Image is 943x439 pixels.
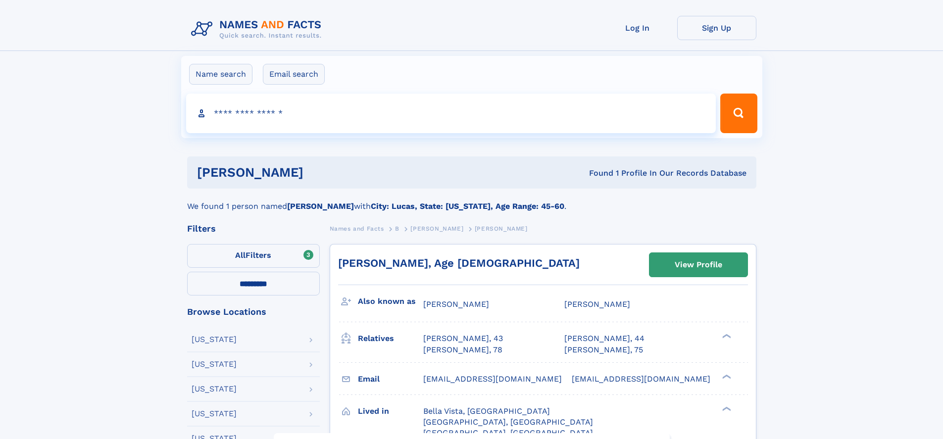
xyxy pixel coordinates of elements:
[187,307,320,316] div: Browse Locations
[338,257,580,269] a: [PERSON_NAME], Age [DEMOGRAPHIC_DATA]
[720,405,732,412] div: ❯
[358,293,423,310] h3: Also known as
[371,201,564,211] b: City: Lucas, State: [US_STATE], Age Range: 45-60
[423,406,550,416] span: Bella Vista, [GEOGRAPHIC_DATA]
[186,94,716,133] input: search input
[287,201,354,211] b: [PERSON_NAME]
[720,373,732,380] div: ❯
[235,250,246,260] span: All
[395,225,399,232] span: B
[423,333,503,344] a: [PERSON_NAME], 43
[564,344,643,355] a: [PERSON_NAME], 75
[358,403,423,420] h3: Lived in
[564,299,630,309] span: [PERSON_NAME]
[446,168,746,179] div: Found 1 Profile In Our Records Database
[423,374,562,384] span: [EMAIL_ADDRESS][DOMAIN_NAME]
[192,385,237,393] div: [US_STATE]
[675,253,722,276] div: View Profile
[187,224,320,233] div: Filters
[423,428,593,438] span: [GEOGRAPHIC_DATA], [GEOGRAPHIC_DATA]
[572,374,710,384] span: [EMAIL_ADDRESS][DOMAIN_NAME]
[564,333,645,344] a: [PERSON_NAME], 44
[475,225,528,232] span: [PERSON_NAME]
[423,417,593,427] span: [GEOGRAPHIC_DATA], [GEOGRAPHIC_DATA]
[358,330,423,347] h3: Relatives
[187,244,320,268] label: Filters
[192,410,237,418] div: [US_STATE]
[649,253,747,277] a: View Profile
[192,336,237,343] div: [US_STATE]
[189,64,252,85] label: Name search
[263,64,325,85] label: Email search
[395,222,399,235] a: B
[197,166,447,179] h1: [PERSON_NAME]
[187,16,330,43] img: Logo Names and Facts
[423,344,502,355] a: [PERSON_NAME], 78
[598,16,677,40] a: Log In
[720,94,757,133] button: Search Button
[410,222,463,235] a: [PERSON_NAME]
[187,189,756,212] div: We found 1 person named with .
[192,360,237,368] div: [US_STATE]
[330,222,384,235] a: Names and Facts
[358,371,423,388] h3: Email
[677,16,756,40] a: Sign Up
[410,225,463,232] span: [PERSON_NAME]
[423,299,489,309] span: [PERSON_NAME]
[720,333,732,340] div: ❯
